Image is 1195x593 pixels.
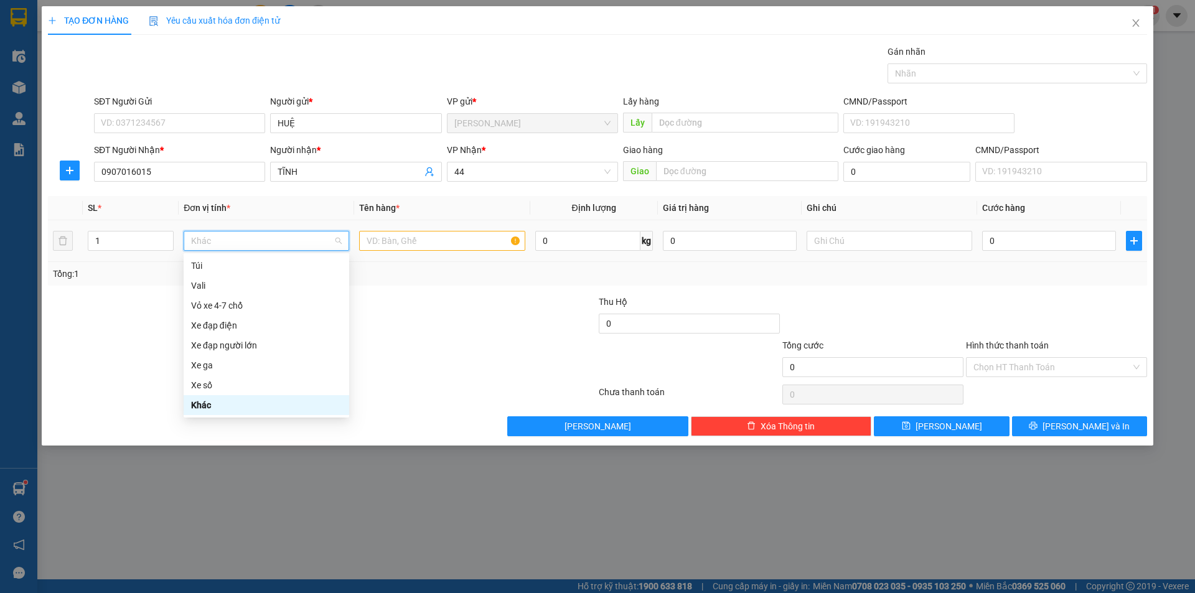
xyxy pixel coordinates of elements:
div: SĐT Người Nhận [94,143,265,157]
div: Xe đạp người lớn [191,339,342,352]
span: Thu Hộ [599,297,627,307]
span: Yêu cầu xuất hóa đơn điện tử [149,16,280,26]
div: Vali [191,279,342,292]
span: Lấy [623,113,652,133]
strong: BIÊN NHẬN [103,13,164,63]
div: Khác [191,398,342,412]
span: Tân Châu [454,114,611,133]
span: Lấy hàng [623,96,659,106]
div: Khác [184,395,349,415]
span: VP Nhận [447,145,482,155]
span: plus [48,16,57,25]
div: Xe đạp điện [184,315,349,335]
div: Người gửi [270,95,441,108]
th: Ghi chú [802,196,977,220]
div: Tổng: 1 [53,267,461,281]
span: delete [747,421,756,431]
img: icon [149,16,159,26]
span: Hotline : 1900 633 622 [14,45,75,69]
input: VD: Bàn, Ghế [359,231,525,251]
span: [PERSON_NAME] [565,419,631,433]
span: user-add [424,167,434,177]
div: Túi [191,259,342,273]
button: plus [60,161,80,180]
div: Vỏ xe 4-7 chổ [191,299,342,312]
span: Cước hàng [982,203,1025,213]
div: Xe đạp điện [191,319,342,332]
span: Tổng cước [782,340,823,350]
input: 0 [663,231,797,251]
label: Hình thức thanh toán [966,340,1049,350]
div: Túi [184,256,349,276]
div: Xe ga [191,358,342,372]
div: CMND/Passport [843,95,1015,108]
span: Khác [191,231,342,250]
div: Người nhận [270,143,441,157]
span: save [902,421,911,431]
span: plus [1127,236,1141,246]
div: VP gửi [447,95,618,108]
strong: VP Gửi : [4,74,93,99]
span: Giao hàng [623,145,663,155]
input: Cước giao hàng [843,162,970,182]
strong: CÔNG TY TNHH MTV VẬN TẢI [9,6,80,30]
button: plus [1126,231,1142,251]
span: [PERSON_NAME] và In [1043,419,1130,433]
button: [PERSON_NAME] [507,416,688,436]
span: Tên hàng [359,203,400,213]
div: Vali [184,276,349,296]
label: Cước giao hàng [843,145,905,155]
input: Dọc đường [652,113,838,133]
span: SL [88,203,98,213]
span: Định lượng [572,203,616,213]
strong: HIỆP THÀNH [16,32,74,44]
div: SĐT Người Gửi [94,95,265,108]
span: Giao [623,161,656,181]
div: Vỏ xe 4-7 chổ [184,296,349,315]
div: Xe ga [184,355,349,375]
span: Giá trị hàng [663,203,709,213]
span: printer [1029,421,1038,431]
div: Xe số [191,378,342,392]
div: CMND/Passport [975,143,1146,157]
span: [PERSON_NAME] [916,419,982,433]
div: Chưa thanh toán [597,385,781,407]
button: Close [1118,6,1153,41]
span: plus [60,166,79,175]
input: Ghi Chú [807,231,972,251]
span: [PERSON_NAME] [4,86,93,100]
span: 44 [454,162,611,181]
span: Xóa Thông tin [761,419,815,433]
label: Gán nhãn [888,47,926,57]
span: TẠO ĐƠN HÀNG [48,16,129,26]
span: close [1131,18,1141,28]
span: Đơn vị tính [184,203,230,213]
div: Xe đạp người lớn [184,335,349,355]
button: deleteXóa Thông tin [691,416,872,436]
span: kg [640,231,653,251]
button: save[PERSON_NAME] [874,416,1009,436]
button: delete [53,231,73,251]
input: Dọc đường [656,161,838,181]
div: Xe số [184,375,349,395]
button: printer[PERSON_NAME] và In [1012,416,1147,436]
